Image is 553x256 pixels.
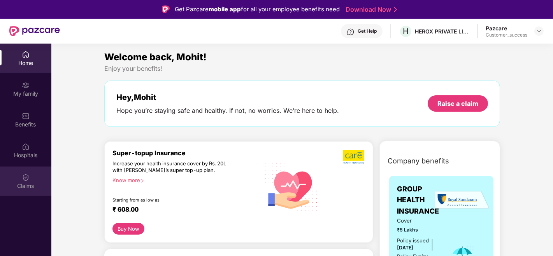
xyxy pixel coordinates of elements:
img: svg+xml;base64,PHN2ZyBpZD0iQmVuZWZpdHMiIHhtbG5zPSJodHRwOi8vd3d3LnczLm9yZy8yMDAwL3N2ZyIgd2lkdGg9Ij... [22,112,30,120]
span: Company benefits [388,156,449,167]
img: svg+xml;base64,PHN2ZyBpZD0iSG9zcGl0YWxzIiB4bWxucz0iaHR0cDovL3d3dy53My5vcmcvMjAwMC9zdmciIHdpZHRoPS... [22,143,30,151]
div: Know more [112,177,255,182]
div: Pazcare [486,25,527,32]
div: Customer_success [486,32,527,38]
span: Welcome back, Mohit! [104,51,207,63]
img: svg+xml;base64,PHN2ZyBpZD0iSG9tZSIgeG1sbnM9Imh0dHA6Ly93d3cudzMub3JnLzIwMDAvc3ZnIiB3aWR0aD0iMjAiIG... [22,51,30,58]
div: Hope you’re staying safe and healthy. If not, no worries. We’re here to help. [116,107,339,115]
img: svg+xml;base64,PHN2ZyBpZD0iSGVscC0zMngzMiIgeG1sbnM9Imh0dHA6Ly93d3cudzMub3JnLzIwMDAvc3ZnIiB3aWR0aD... [347,28,355,36]
img: svg+xml;base64,PHN2ZyB3aWR0aD0iMjAiIGhlaWdodD0iMjAiIHZpZXdCb3g9IjAgMCAyMCAyMCIgZmlsbD0ibm9uZSIgeG... [22,81,30,89]
div: Starting from as low as [112,197,227,203]
button: Buy Now [112,223,144,234]
div: Enjoy your benefits! [104,65,500,73]
div: Super-topup Insurance [112,149,260,157]
div: Hey, Mohit [116,93,339,102]
img: b5dec4f62d2307b9de63beb79f102df3.png [343,149,365,164]
img: insurerLogo [435,191,490,210]
div: Get Help [358,28,377,34]
span: H [403,26,409,36]
img: Stroke [394,5,397,14]
div: Get Pazcare for all your employee benefits need [175,5,340,14]
div: ₹ 608.00 [112,206,252,215]
div: Raise a claim [437,99,478,108]
span: right [140,179,144,183]
img: Logo [162,5,170,13]
div: Policy issued [397,237,429,245]
span: [DATE] [397,245,413,251]
strong: mobile app [209,5,241,13]
span: GROUP HEALTH INSURANCE [397,184,439,217]
span: Cover [397,217,439,225]
div: HEROX PRIVATE LIMITED [415,28,469,35]
div: Increase your health insurance cover by Rs. 20L with [PERSON_NAME]’s super top-up plan. [112,160,226,174]
img: svg+xml;base64,PHN2ZyBpZD0iQ2xhaW0iIHhtbG5zPSJodHRwOi8vd3d3LnczLm9yZy8yMDAwL3N2ZyIgd2lkdGg9IjIwIi... [22,174,30,181]
img: New Pazcare Logo [9,26,60,36]
img: svg+xml;base64,PHN2ZyB4bWxucz0iaHR0cDovL3d3dy53My5vcmcvMjAwMC9zdmciIHhtbG5zOnhsaW5rPSJodHRwOi8vd3... [260,154,323,218]
img: svg+xml;base64,PHN2ZyBpZD0iRHJvcGRvd24tMzJ4MzIiIHhtbG5zPSJodHRwOi8vd3d3LnczLm9yZy8yMDAwL3N2ZyIgd2... [536,28,542,34]
a: Download Now [346,5,395,14]
span: ₹5 Lakhs [397,226,439,233]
